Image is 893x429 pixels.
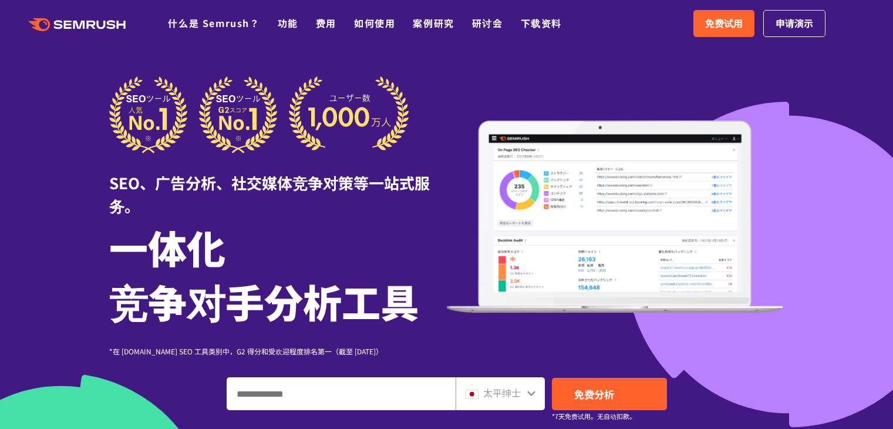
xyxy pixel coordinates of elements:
[552,411,636,421] font: *7天免费试用。无自动扣款。
[693,10,754,37] a: 免费试用
[168,16,260,30] a: 什么是 Semrush？
[552,378,667,410] a: 免费分析
[109,346,383,356] font: *在 [DOMAIN_NAME] SEO 工具类别中，G2 得分和受欢迎程度排名第一（截至 [DATE]）
[354,16,395,30] a: 如何使用
[109,219,225,275] font: 一体化
[316,16,336,30] a: 费用
[763,10,825,37] a: 申请演示
[705,16,743,30] font: 免费试用
[227,378,455,410] input: 输入域名、关键字或 URL
[109,273,419,329] font: 竞争对手分析工具
[483,386,521,400] font: 太平绅士
[521,16,562,30] a: 下载资料
[472,16,503,30] a: 研讨会
[278,16,298,30] a: 功能
[109,172,430,216] font: SEO、广告分析、社交媒体竞争对策等一站式服务。
[574,387,614,401] font: 免费分析
[413,16,454,30] a: 案例研究
[776,16,813,30] font: 申请演示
